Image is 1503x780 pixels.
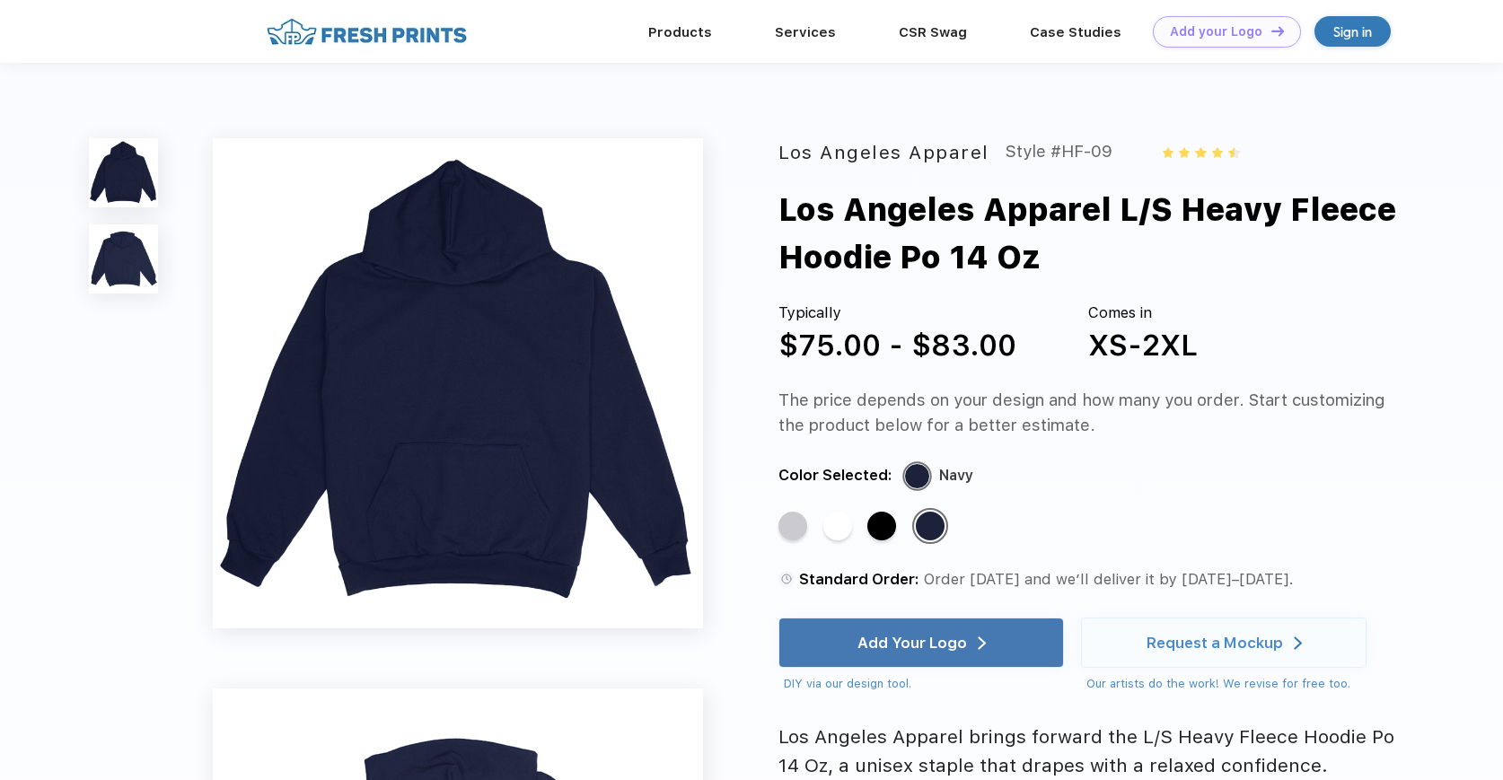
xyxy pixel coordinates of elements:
[784,675,1064,693] div: DIY via our design tool.
[924,570,1294,588] span: Order [DATE] and we’ll deliver it by [DATE]–[DATE].
[799,570,919,588] span: Standard Order:
[857,634,967,652] div: Add Your Logo
[778,187,1455,281] div: Los Angeles Apparel L/S Heavy Fleece Hoodie Po 14 Oz
[89,224,158,294] img: func=resize&h=100
[867,512,896,540] div: Black
[778,388,1394,438] div: The price depends on your design and how many you order. Start customizing the product below for ...
[1271,26,1284,36] img: DT
[1228,147,1239,158] img: half_yellow_star.svg
[1314,16,1391,47] a: Sign in
[1294,636,1302,650] img: white arrow
[89,138,158,207] img: func=resize&h=100
[648,24,712,40] a: Products
[1088,324,1198,368] div: XS-2XL
[778,324,1016,368] div: $75.00 - $83.00
[1170,24,1262,39] div: Add your Logo
[1179,147,1190,158] img: yellow_star.svg
[1333,22,1372,42] div: Sign in
[1163,147,1173,158] img: yellow_star.svg
[1212,147,1223,158] img: yellow_star.svg
[1006,138,1112,166] div: Style #HF-09
[823,512,852,540] div: White
[916,512,945,540] div: Navy
[1147,634,1283,652] div: Request a Mockup
[1088,302,1198,324] div: Comes in
[213,138,704,629] img: func=resize&h=640
[778,138,989,166] div: Los Angeles Apparel
[778,512,807,540] div: Ash
[1086,675,1367,693] div: Our artists do the work! We revise for free too.
[778,302,1016,324] div: Typically
[261,16,472,48] img: fo%20logo%202.webp
[778,571,795,587] img: standard order
[978,636,986,650] img: white arrow
[778,463,892,488] div: Color Selected:
[1195,147,1206,158] img: yellow_star.svg
[939,463,973,488] div: Navy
